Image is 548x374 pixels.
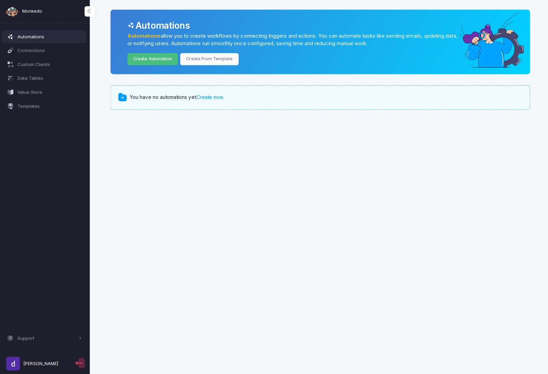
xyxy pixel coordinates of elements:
[3,330,88,343] button: Support
[128,33,456,48] p: allow you to create workflows by connecting triggers and actions. You can automate tasks like sen...
[3,352,75,371] a: [PERSON_NAME]
[3,100,88,112] a: Templates
[3,31,88,43] a: Automations
[130,94,224,101] span: You have no automations yet. .
[128,33,161,39] a: Automations
[25,358,60,365] span: [PERSON_NAME]
[19,61,83,68] span: Custom Clients
[3,86,88,98] a: Value Store
[7,5,21,19] img: monkedo-logo-dark.png
[180,53,239,65] a: Create From Template
[19,333,78,340] span: Support
[3,44,88,57] a: Connections
[19,48,83,54] span: Connections
[8,354,22,368] img: profile
[19,34,83,41] span: Automations
[3,72,88,85] a: Data Tables
[19,103,83,109] span: Templates
[19,89,83,96] span: Value Store
[3,59,88,71] a: Custom Clients
[7,5,44,19] a: Monkedo
[24,9,44,15] span: Monkedo
[128,53,178,65] a: Create Automation
[197,94,223,100] a: Create now
[128,19,518,33] div: Automations
[19,75,83,82] span: Data Tables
